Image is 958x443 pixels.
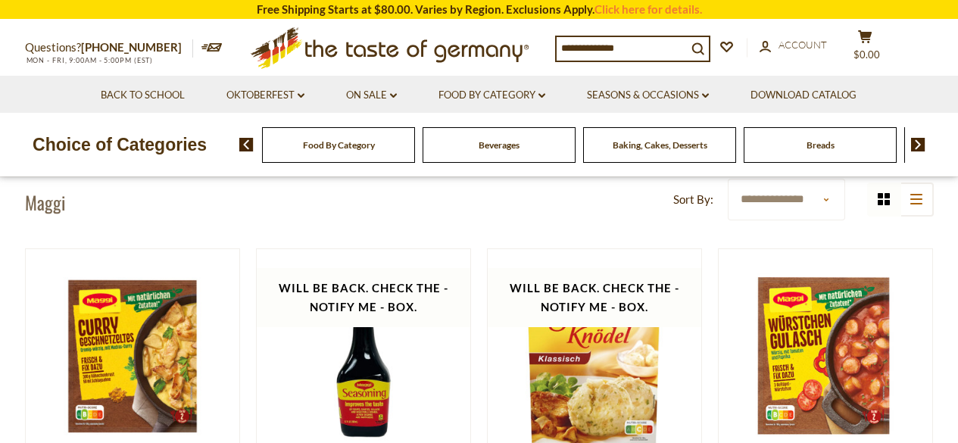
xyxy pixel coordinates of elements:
[760,37,827,54] a: Account
[438,87,545,104] a: Food By Category
[750,87,857,104] a: Download Catalog
[853,48,880,61] span: $0.00
[25,38,193,58] p: Questions?
[226,87,304,104] a: Oktoberfest
[843,30,888,67] button: $0.00
[303,139,375,151] a: Food By Category
[613,139,707,151] a: Baking, Cakes, Desserts
[779,39,827,51] span: Account
[479,139,520,151] a: Beverages
[673,190,713,209] label: Sort By:
[81,40,182,54] a: [PHONE_NUMBER]
[346,87,397,104] a: On Sale
[807,139,835,151] a: Breads
[587,87,709,104] a: Seasons & Occasions
[594,2,702,16] a: Click here for details.
[239,138,254,151] img: previous arrow
[25,56,154,64] span: MON - FRI, 9:00AM - 5:00PM (EST)
[25,191,66,214] h1: Maggi
[101,87,185,104] a: Back to School
[911,138,925,151] img: next arrow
